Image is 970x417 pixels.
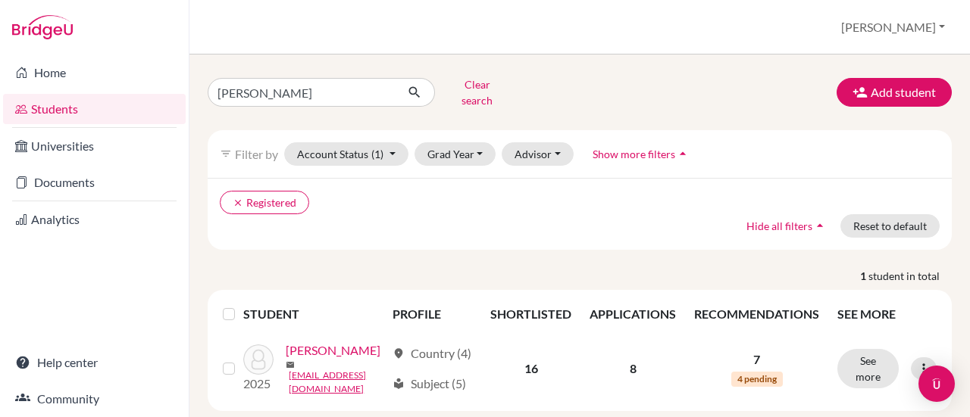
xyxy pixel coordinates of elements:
span: Filter by [235,147,278,161]
span: location_on [393,347,405,359]
a: [PERSON_NAME] [286,341,380,359]
th: SHORTLISTED [481,296,580,332]
p: 7 [694,350,819,369]
div: Subject (5) [393,375,466,393]
i: clear [233,198,243,208]
a: Community [3,384,186,414]
td: 16 [481,332,580,405]
button: Show more filtersarrow_drop_up [580,142,703,166]
button: Clear search [435,73,519,112]
img: Ghansah, Clara Efe [243,344,274,375]
a: [EMAIL_ADDRESS][DOMAIN_NAME] [289,369,386,396]
a: Students [3,94,186,124]
strong: 1 [860,268,868,284]
a: Analytics [3,204,186,235]
button: See more [837,349,899,388]
th: APPLICATIONS [580,296,685,332]
button: [PERSON_NAME] [834,13,952,42]
span: 4 pending [731,372,783,387]
i: filter_list [220,148,232,160]
button: Account Status(1) [284,142,408,166]
a: Documents [3,167,186,198]
a: Universities [3,131,186,161]
div: Country (4) [393,344,471,363]
a: Help center [3,347,186,378]
img: Bridge-U [12,15,73,39]
span: mail [286,360,295,369]
button: Grad Year [415,142,496,166]
button: clearRegistered [220,191,309,214]
button: Hide all filtersarrow_drop_up [734,214,840,238]
th: RECOMMENDATIONS [685,296,828,332]
input: Find student by name... [208,78,396,107]
td: 8 [580,332,685,405]
span: (1) [371,148,383,160]
a: Home [3,58,186,88]
th: PROFILE [383,296,481,332]
span: local_library [393,378,405,390]
div: Open Intercom Messenger [918,366,955,402]
button: Reset to default [840,214,940,238]
button: Advisor [502,142,574,166]
th: STUDENT [243,296,383,332]
th: SEE MORE [828,296,946,332]
span: Hide all filters [746,219,812,232]
button: Add student [837,78,952,107]
i: arrow_drop_up [675,146,690,161]
span: student in total [868,268,952,284]
i: arrow_drop_up [812,218,828,233]
p: 2025 [243,375,274,393]
span: Show more filters [593,148,675,160]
